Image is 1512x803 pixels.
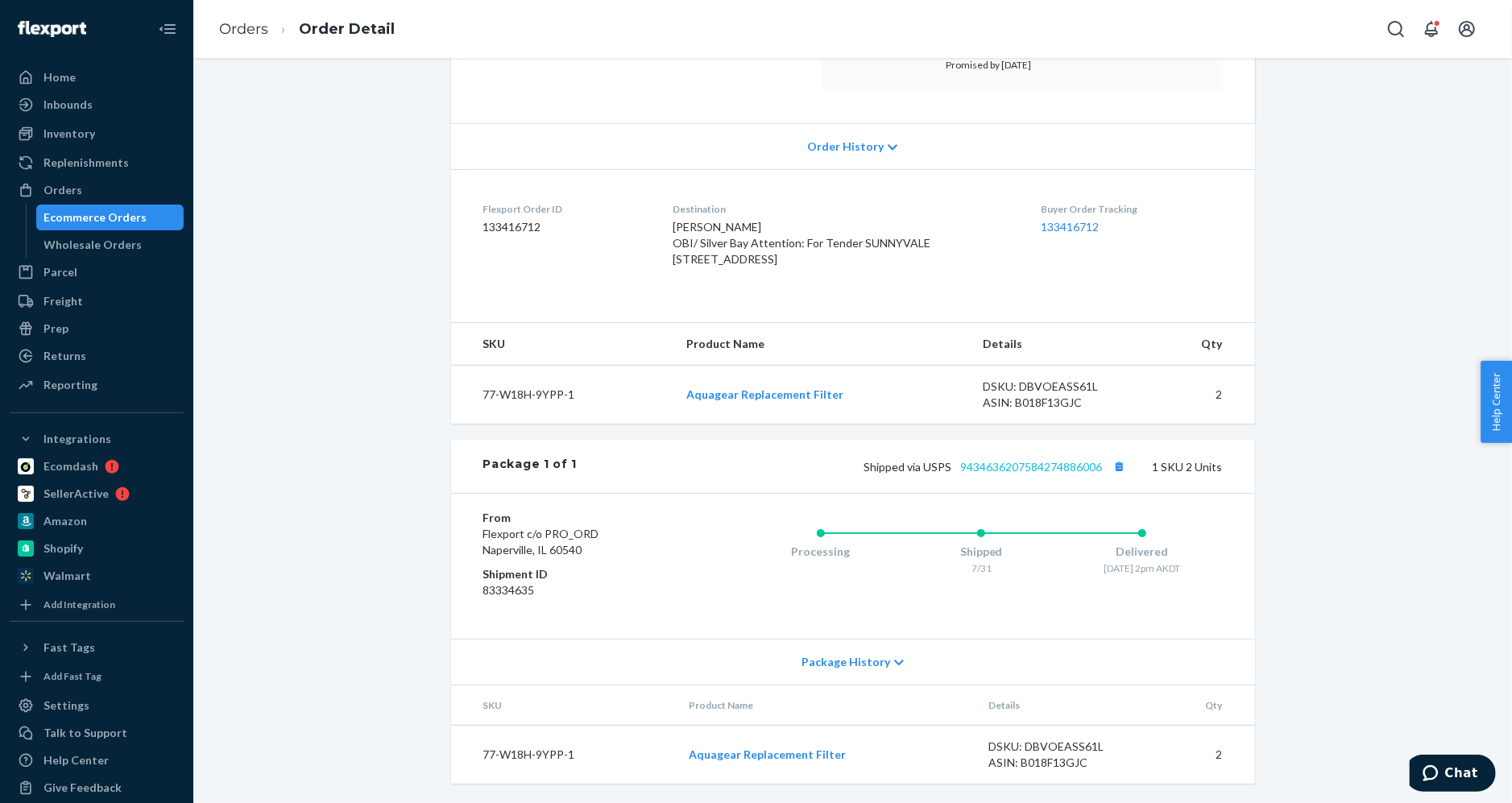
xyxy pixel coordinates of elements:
a: Add Fast Tag [10,667,184,686]
a: Amazon [10,508,184,534]
a: Add Integration [10,595,184,615]
div: Processing [740,544,901,560]
div: Replenishments [43,155,129,171]
button: Fast Tags [10,635,184,660]
div: Talk to Support [43,725,127,741]
a: Inbounds [10,92,184,118]
dt: From [483,510,676,526]
p: Promised by [DATE] [947,58,1099,72]
div: 1 SKU 2 Units [577,456,1222,477]
a: 133416712 [1042,220,1100,234]
button: Close Navigation [151,13,184,45]
button: Integrations [10,426,184,452]
div: Orders [43,182,82,198]
dt: Buyer Order Tracking [1042,202,1223,216]
button: Open Search Box [1380,13,1412,45]
div: Inbounds [43,97,93,113]
a: Settings [10,693,184,718]
a: Walmart [10,563,184,589]
th: Product Name [673,323,971,366]
th: SKU [451,685,676,726]
td: 77-W18H-9YPP-1 [451,366,673,424]
td: 77-W18H-9YPP-1 [451,726,676,784]
a: Order Detail [299,20,395,38]
a: SellerActive [10,481,184,507]
a: Ecomdash [10,453,184,479]
div: Package 1 of 1 [483,456,578,477]
div: DSKU: DBVOEASS61L [988,739,1140,755]
div: Prep [43,321,68,337]
a: Ecommerce Orders [36,205,184,230]
a: Aquagear Replacement Filter [686,387,843,401]
dt: Flexport Order ID [483,202,648,216]
div: Integrations [43,431,111,447]
dt: Shipment ID [483,566,676,582]
button: Open notifications [1415,13,1448,45]
a: Parcel [10,259,184,285]
img: Flexport logo [18,21,86,37]
a: Prep [10,316,184,341]
span: [PERSON_NAME] OBI/ Silver Bay Attention: For Tender SUNNYVALE [STREET_ADDRESS] [673,220,931,266]
div: Freight [43,293,83,309]
a: Help Center [10,747,184,773]
div: Inventory [43,126,95,142]
th: Product Name [676,685,976,726]
th: SKU [451,323,673,366]
div: DSKU: DBVOEASS61L [984,379,1135,395]
div: Wholesale Orders [44,237,143,253]
div: Add Fast Tag [43,669,101,683]
div: ASIN: B018F13GJC [988,755,1140,771]
span: Order History [807,139,884,155]
dd: 83334635 [483,582,676,598]
div: Parcel [43,264,77,280]
div: Returns [43,348,86,364]
a: Replenishments [10,150,184,176]
div: Help Center [43,752,109,768]
div: ASIN: B018F13GJC [984,395,1135,411]
div: Ecomdash [43,458,98,474]
div: Settings [43,697,89,714]
th: Details [971,323,1148,366]
div: Shipped [901,544,1062,560]
div: Shopify [43,540,83,557]
div: SellerActive [43,486,109,502]
span: Flexport c/o PRO_ORD Naperville, IL 60540 [483,527,599,557]
a: Returns [10,343,184,369]
a: Orders [10,177,184,203]
div: Give Feedback [43,780,122,796]
td: 2 [1153,726,1254,784]
a: Reporting [10,372,184,398]
td: 2 [1147,366,1254,424]
a: Aquagear Replacement Filter [689,747,846,761]
button: Copy tracking number [1109,456,1130,477]
a: Orders [219,20,268,38]
th: Qty [1153,685,1254,726]
button: Open account menu [1451,13,1483,45]
th: Details [976,685,1153,726]
button: Help Center [1481,361,1512,443]
a: Wholesale Orders [36,232,184,258]
ol: breadcrumbs [206,6,408,53]
a: 9434636207584274886006 [961,460,1103,474]
div: Delivered [1062,544,1223,560]
div: Walmart [43,568,91,584]
div: Add Integration [43,598,115,611]
div: Reporting [43,377,97,393]
a: Home [10,64,184,90]
th: Qty [1147,323,1254,366]
div: Fast Tags [43,640,95,656]
div: Home [43,69,76,85]
a: Inventory [10,121,184,147]
span: Package History [802,654,890,670]
div: Amazon [43,513,87,529]
a: Freight [10,288,184,314]
button: Give Feedback [10,775,184,801]
a: Shopify [10,536,184,561]
div: [DATE] 2pm AKDT [1062,561,1223,575]
button: Talk to Support [10,720,184,746]
div: 7/31 [901,561,1062,575]
div: Ecommerce Orders [44,209,147,226]
span: Shipped via USPS [864,460,1130,474]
